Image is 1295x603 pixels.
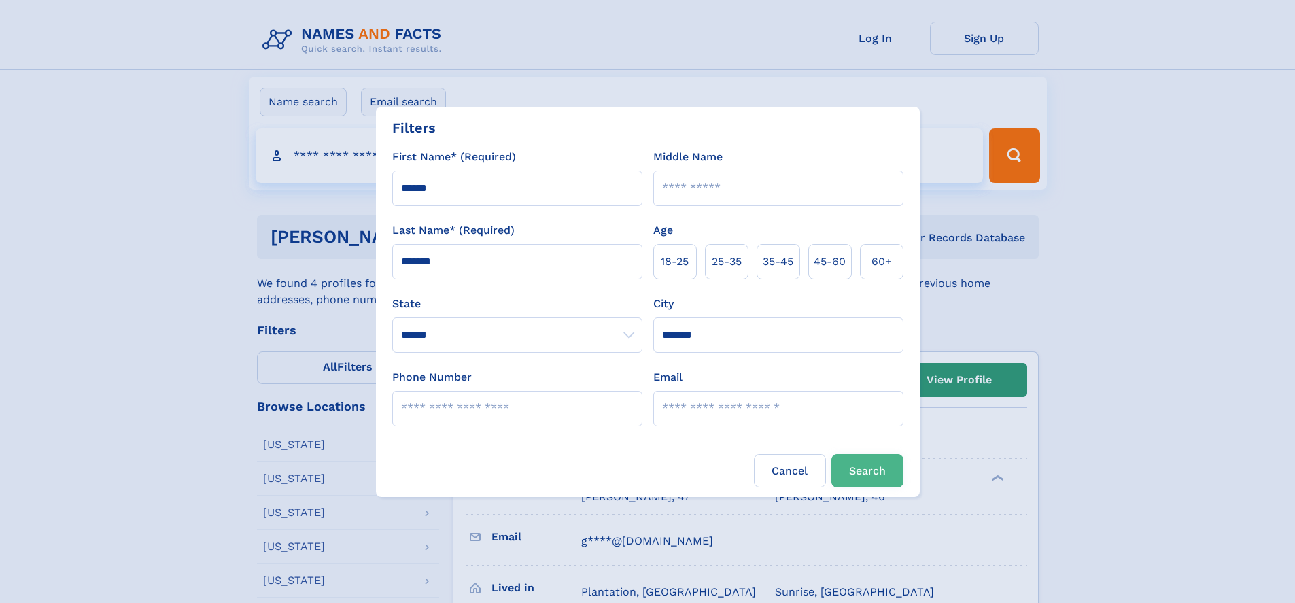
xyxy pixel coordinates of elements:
[712,254,742,270] span: 25‑35
[653,369,683,385] label: Email
[392,118,436,138] div: Filters
[653,149,723,165] label: Middle Name
[653,296,674,312] label: City
[814,254,846,270] span: 45‑60
[763,254,793,270] span: 35‑45
[661,254,689,270] span: 18‑25
[392,222,515,239] label: Last Name* (Required)
[831,454,903,487] button: Search
[392,149,516,165] label: First Name* (Required)
[392,296,642,312] label: State
[392,369,472,385] label: Phone Number
[754,454,826,487] label: Cancel
[871,254,892,270] span: 60+
[653,222,673,239] label: Age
